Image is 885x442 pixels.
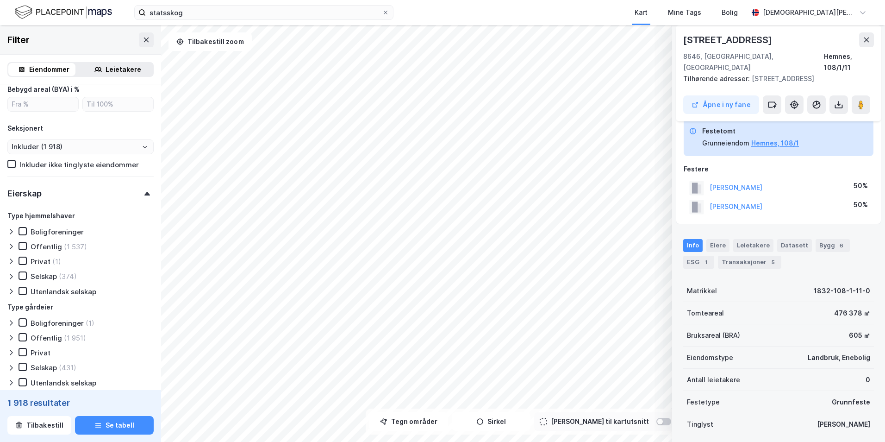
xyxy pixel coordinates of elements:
[718,256,781,269] div: Transaksjoner
[854,180,868,191] div: 50%
[7,84,80,95] div: Bebygd areal (BYA) i %
[146,6,382,19] input: Søk på adresse, matrikkel, gårdeiere, leietakere eller personer
[866,374,870,385] div: 0
[683,51,824,73] div: 8646, [GEOGRAPHIC_DATA], [GEOGRAPHIC_DATA]
[814,285,870,297] div: 1832-108-1-11-0
[683,32,774,47] div: [STREET_ADDRESS]
[683,95,759,114] button: Åpne i ny fane
[687,285,717,297] div: Matrikkel
[31,227,84,236] div: Boligforeninger
[31,287,96,296] div: Utenlandsk selskap
[59,272,77,281] div: (374)
[141,143,149,151] button: Open
[763,7,855,18] div: [DEMOGRAPHIC_DATA][PERSON_NAME]
[7,32,30,47] div: Filter
[706,239,729,252] div: Eiere
[7,123,43,134] div: Seksjonert
[683,75,752,82] span: Tilhørende adresser:
[701,258,710,267] div: 1
[168,32,252,51] button: Tilbakestill zoom
[551,416,649,427] div: [PERSON_NAME] til kartutsnitt
[8,140,153,154] input: ClearOpen
[777,239,812,252] div: Datasett
[635,7,648,18] div: Kart
[687,330,740,341] div: Bruksareal (BRA)
[722,7,738,18] div: Bolig
[824,51,874,73] div: Hemnes, 108/1/11
[31,379,96,387] div: Utenlandsk selskap
[86,319,94,328] div: (1)
[816,239,850,252] div: Bygg
[7,188,41,199] div: Eierskap
[29,64,69,75] div: Eiendommer
[31,363,57,372] div: Selskap
[687,352,733,363] div: Eiendomstype
[768,258,778,267] div: 5
[59,363,76,372] div: (431)
[733,239,773,252] div: Leietakere
[7,302,53,313] div: Type gårdeier
[452,412,530,431] button: Sirkel
[702,126,799,137] div: Festetomt
[839,398,885,442] iframe: Chat Widget
[64,242,87,251] div: (1 537)
[849,330,870,341] div: 605 ㎡
[832,397,870,408] div: Grunnfeste
[31,319,84,328] div: Boligforeninger
[817,419,870,430] div: [PERSON_NAME]
[7,398,154,409] div: 1 918 resultater
[31,242,62,251] div: Offentlig
[834,308,870,319] div: 476 378 ㎡
[684,164,873,175] div: Festere
[19,160,139,169] div: Inkluder ikke tinglyste eiendommer
[687,419,713,430] div: Tinglyst
[683,73,866,84] div: [STREET_ADDRESS]
[854,199,868,210] div: 50%
[369,412,448,431] button: Tegn områder
[687,374,740,385] div: Antall leietakere
[7,416,71,435] button: Tilbakestill
[8,97,78,111] input: Fra %
[31,272,57,281] div: Selskap
[687,397,720,408] div: Festetype
[31,348,50,357] div: Privat
[683,256,714,269] div: ESG
[31,334,62,342] div: Offentlig
[52,257,61,266] div: (1)
[668,7,701,18] div: Mine Tags
[837,241,846,250] div: 6
[808,352,870,363] div: Landbruk, Enebolig
[75,416,154,435] button: Se tabell
[64,334,86,342] div: (1 951)
[751,138,799,149] button: Hemnes, 108/1
[106,64,141,75] div: Leietakere
[683,239,703,252] div: Info
[687,308,724,319] div: Tomteareal
[31,257,50,266] div: Privat
[83,97,153,111] input: Til 100%
[15,4,112,20] img: logo.f888ab2527a4732fd821a326f86c7f29.svg
[7,210,75,221] div: Type hjemmelshaver
[702,138,749,149] div: Grunneiendom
